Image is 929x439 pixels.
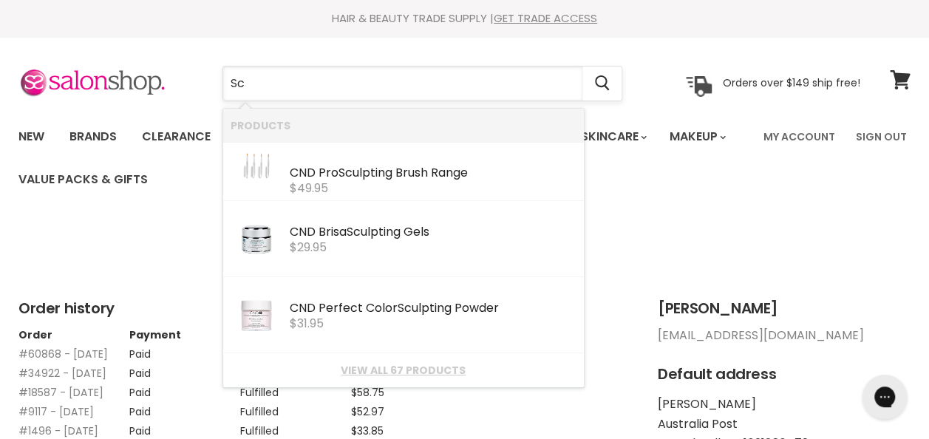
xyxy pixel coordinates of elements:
[582,67,622,101] button: Search
[129,329,240,341] th: Payment
[240,379,351,398] td: Fulfilled
[290,315,324,332] span: $31.95
[7,115,755,201] ul: Main menu
[290,239,327,256] span: $29.95
[18,366,106,381] a: #34922 - [DATE]
[7,121,55,152] a: New
[351,385,384,400] span: $58.75
[658,398,911,411] li: [PERSON_NAME]
[351,423,384,438] span: $33.85
[131,121,222,152] a: Clearance
[658,327,864,344] a: [EMAIL_ADDRESS][DOMAIN_NAME]
[129,418,240,437] td: Paid
[231,364,576,376] a: View all 67 products
[223,277,584,353] li: Products: CND Perfect Color Sculpting Powder
[223,67,582,101] input: Search
[18,238,911,264] h1: My Account
[290,180,328,197] span: $49.95
[129,360,240,379] td: Paid
[231,149,282,178] img: 5__96769.webp
[18,423,98,438] a: #1496 - [DATE]
[658,366,911,383] h2: Default address
[236,208,277,270] img: brisa_sculpting_gels_200x.jpg
[290,166,576,182] div: CND Pro lpting Brush Range
[658,300,911,317] h2: [PERSON_NAME]
[223,109,584,142] li: Products
[723,76,860,89] p: Orders over $149 ship free!
[658,418,911,431] li: Australia Post
[18,385,103,400] a: #18587 - [DATE]
[570,121,656,152] a: Skincare
[494,10,597,26] a: GET TRADE ACCESS
[18,404,94,419] a: #9117 - [DATE]
[290,225,576,241] div: CND Brisa lpting Gels
[847,121,916,152] a: Sign Out
[129,398,240,418] td: Paid
[659,121,735,152] a: Makeup
[7,164,159,195] a: Value Packs & Gifts
[18,347,108,361] a: #60868 - [DATE]
[223,142,584,201] li: Products: CND Pro Sculpting Brush Range
[351,404,384,419] span: $52.97
[223,201,584,277] li: Products: CND Brisa Sculpting Gels
[338,164,359,181] b: Scu
[240,418,351,437] td: Fulfilled
[755,121,844,152] a: My Account
[18,300,628,317] h2: Order history
[347,223,367,240] b: Scu
[236,285,277,347] img: sculpting_powder_200x.jpg
[240,398,351,418] td: Fulfilled
[18,329,129,341] th: Order
[129,341,240,360] td: Paid
[398,299,418,316] b: Scu
[129,379,240,398] td: Paid
[855,370,914,424] iframe: Gorgias live chat messenger
[223,353,584,387] li: View All
[58,121,128,152] a: Brands
[290,302,576,317] div: CND Perfect Color lpting Powder
[222,66,622,101] form: Product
